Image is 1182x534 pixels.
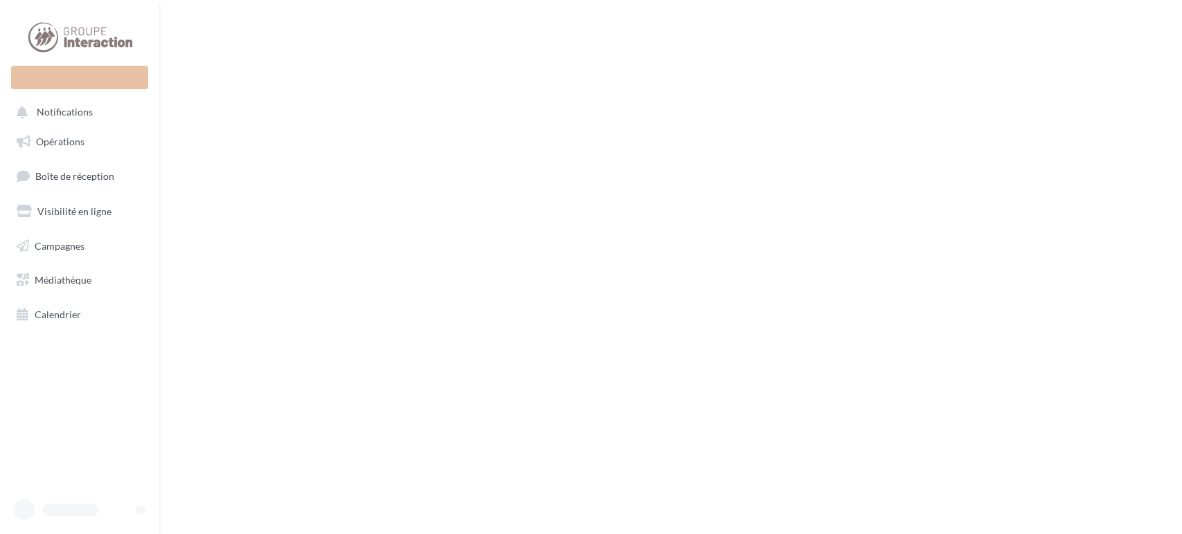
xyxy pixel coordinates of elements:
span: Notifications [37,107,93,118]
span: Opérations [36,136,84,147]
a: Boîte de réception [8,161,151,191]
a: Campagnes [8,232,151,261]
a: Visibilité en ligne [8,197,151,226]
span: Calendrier [35,309,81,320]
a: Opérations [8,127,151,156]
a: Calendrier [8,300,151,329]
div: Nouvelle campagne [11,66,148,89]
a: Médiathèque [8,266,151,295]
span: Boîte de réception [35,170,114,182]
span: Campagnes [35,239,84,251]
span: Visibilité en ligne [37,205,111,217]
span: Médiathèque [35,274,91,286]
